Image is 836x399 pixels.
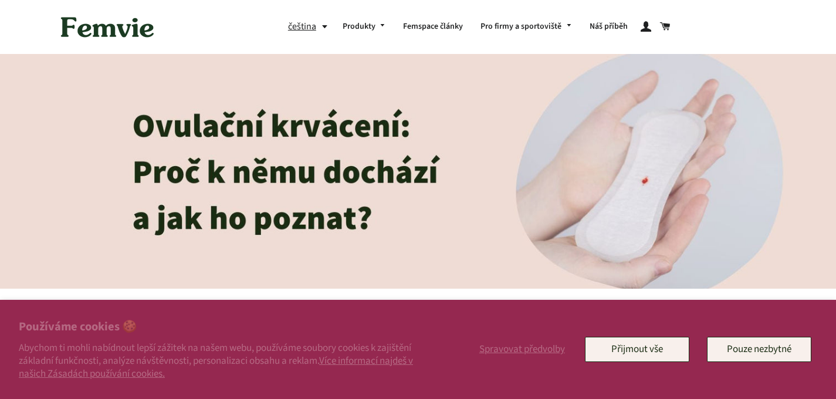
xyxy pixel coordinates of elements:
[472,12,581,42] a: Pro firmy a sportoviště
[479,342,565,356] span: Spravovat předvolby
[585,337,689,361] button: Přijmout vše
[581,12,637,42] a: Náš příběh
[288,19,334,35] button: čeština
[19,319,437,336] h2: Používáme cookies 🍪
[394,12,472,42] a: Femspace články
[707,337,811,361] button: Pouze nezbytné
[55,9,160,45] img: Femvie
[19,354,413,381] a: Více informací najdeš v našich Zásadách používání cookies.
[477,337,567,361] button: Spravovat předvolby
[19,341,437,380] p: Abychom ti mohli nabídnout lepší zážitek na našem webu, používáme soubory cookies k zajištění zák...
[334,12,395,42] a: Produkty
